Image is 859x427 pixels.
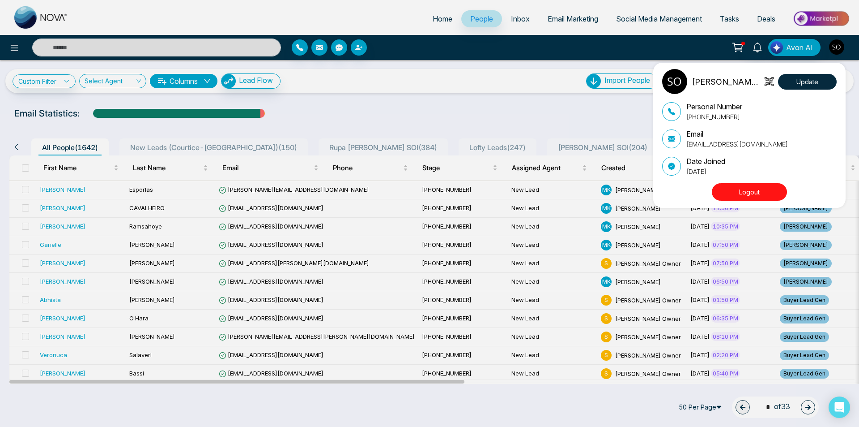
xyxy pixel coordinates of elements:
[686,156,725,167] p: Date Joined
[686,167,725,176] p: [DATE]
[778,74,837,90] button: Update
[829,397,850,418] div: Open Intercom Messenger
[692,76,762,88] p: [PERSON_NAME] Owner
[686,129,788,139] p: Email
[686,101,742,112] p: Personal Number
[686,112,742,121] p: [PHONE_NUMBER]
[686,139,788,149] p: [EMAIL_ADDRESS][DOMAIN_NAME]
[712,183,787,201] button: Logout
